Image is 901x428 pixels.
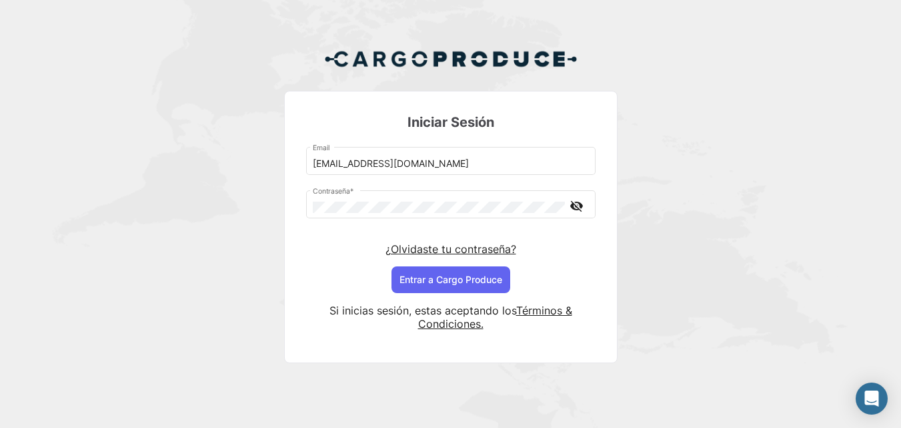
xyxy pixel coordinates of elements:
[324,43,578,75] img: Cargo Produce Logo
[329,304,516,317] span: Si inicias sesión, estas aceptando los
[306,113,596,132] h3: Iniciar Sesión
[385,242,516,256] a: ¿Olvidaste tu contraseña?
[391,266,510,293] button: Entrar a Cargo Produce
[569,198,585,214] mat-icon: visibility_off
[856,383,888,415] div: Abrir Intercom Messenger
[418,304,572,331] a: Términos & Condiciones.
[313,158,588,170] input: Email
